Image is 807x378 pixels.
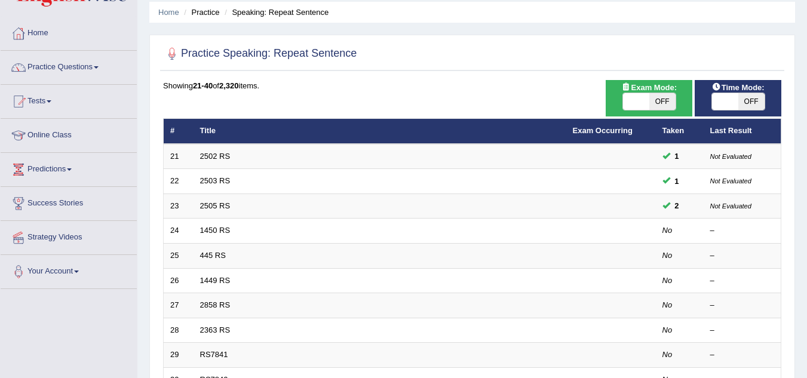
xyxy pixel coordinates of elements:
[704,119,781,144] th: Last Result
[164,193,194,219] td: 23
[662,276,673,285] em: No
[222,7,329,18] li: Speaking: Repeat Sentence
[656,119,704,144] th: Taken
[670,150,684,162] span: You can still take this question
[1,17,137,47] a: Home
[164,318,194,343] td: 28
[158,8,179,17] a: Home
[710,275,775,287] div: –
[163,45,357,63] h2: Practice Speaking: Repeat Sentence
[710,153,751,160] small: Not Evaluated
[181,7,219,18] li: Practice
[710,202,751,210] small: Not Evaluated
[200,226,231,235] a: 1450 RS
[193,81,213,90] b: 21-40
[606,80,692,116] div: Show exams occurring in exams
[164,343,194,368] td: 29
[670,199,684,212] span: You can still take this question
[1,255,137,285] a: Your Account
[710,300,775,311] div: –
[662,226,673,235] em: No
[1,51,137,81] a: Practice Questions
[738,93,765,110] span: OFF
[194,119,566,144] th: Title
[200,176,231,185] a: 2503 RS
[649,93,676,110] span: OFF
[710,177,751,185] small: Not Evaluated
[710,349,775,361] div: –
[670,175,684,188] span: You can still take this question
[710,250,775,262] div: –
[1,187,137,217] a: Success Stories
[200,201,231,210] a: 2505 RS
[662,325,673,334] em: No
[662,350,673,359] em: No
[219,81,239,90] b: 2,320
[200,350,228,359] a: RS7841
[200,251,226,260] a: 445 RS
[573,126,633,135] a: Exam Occurring
[164,144,194,169] td: 21
[164,119,194,144] th: #
[1,221,137,251] a: Strategy Videos
[164,244,194,269] td: 25
[710,325,775,336] div: –
[164,293,194,318] td: 27
[200,152,231,161] a: 2502 RS
[200,325,231,334] a: 2363 RS
[164,268,194,293] td: 26
[616,81,681,94] span: Exam Mode:
[707,81,769,94] span: Time Mode:
[1,153,137,183] a: Predictions
[1,119,137,149] a: Online Class
[163,80,781,91] div: Showing of items.
[200,300,231,309] a: 2858 RS
[710,225,775,236] div: –
[164,219,194,244] td: 24
[662,300,673,309] em: No
[662,251,673,260] em: No
[1,85,137,115] a: Tests
[164,169,194,194] td: 22
[200,276,231,285] a: 1449 RS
